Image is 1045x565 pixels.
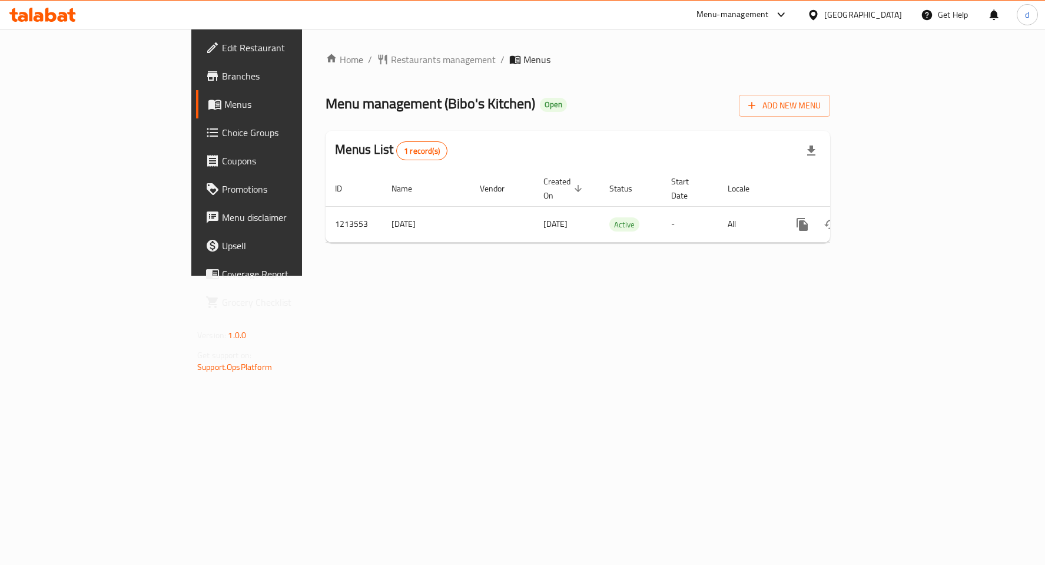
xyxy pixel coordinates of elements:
span: Start Date [671,174,704,203]
a: Coverage Report [196,260,366,288]
span: Restaurants management [391,52,496,67]
td: [DATE] [382,206,470,242]
a: Upsell [196,232,366,260]
table: enhanced table [326,171,911,243]
span: Version: [197,328,226,343]
span: Vendor [480,181,520,196]
li: / [368,52,372,67]
li: / [500,52,505,67]
span: Menu management ( Bibo's Kitchen ) [326,90,535,117]
span: Open [540,100,567,110]
button: Change Status [817,210,845,239]
th: Actions [779,171,911,207]
span: Active [609,218,639,232]
div: [GEOGRAPHIC_DATA] [824,8,902,21]
span: Name [392,181,427,196]
a: Menus [196,90,366,118]
span: Get support on: [197,348,251,363]
button: Add New Menu [739,95,830,117]
nav: breadcrumb [326,52,830,67]
span: Promotions [222,182,356,196]
span: Upsell [222,239,356,253]
span: 1 record(s) [397,146,447,157]
span: Menus [224,97,356,111]
span: Choice Groups [222,125,356,140]
span: ID [335,181,357,196]
a: Coupons [196,147,366,175]
span: Add New Menu [748,98,821,113]
span: Menus [523,52,550,67]
span: Status [609,181,648,196]
span: Branches [222,69,356,83]
td: All [718,206,779,242]
a: Support.OpsPlatform [197,359,272,375]
span: Created On [543,174,586,203]
span: Menu disclaimer [222,210,356,224]
a: Grocery Checklist [196,288,366,316]
span: Edit Restaurant [222,41,356,55]
span: Coverage Report [222,267,356,281]
div: Open [540,98,567,112]
a: Promotions [196,175,366,203]
div: Total records count [396,141,447,160]
span: 1.0.0 [228,328,246,343]
span: Locale [728,181,765,196]
div: Active [609,217,639,232]
a: Branches [196,62,366,90]
span: Grocery Checklist [222,295,356,309]
span: Coupons [222,154,356,168]
a: Menu disclaimer [196,203,366,232]
a: Restaurants management [377,52,496,67]
td: - [662,206,718,242]
span: [DATE] [543,216,568,232]
a: Edit Restaurant [196,34,366,62]
h2: Menus List [335,141,447,160]
span: d [1025,8,1029,21]
button: more [788,210,817,239]
div: Menu-management [696,8,769,22]
a: Choice Groups [196,118,366,147]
